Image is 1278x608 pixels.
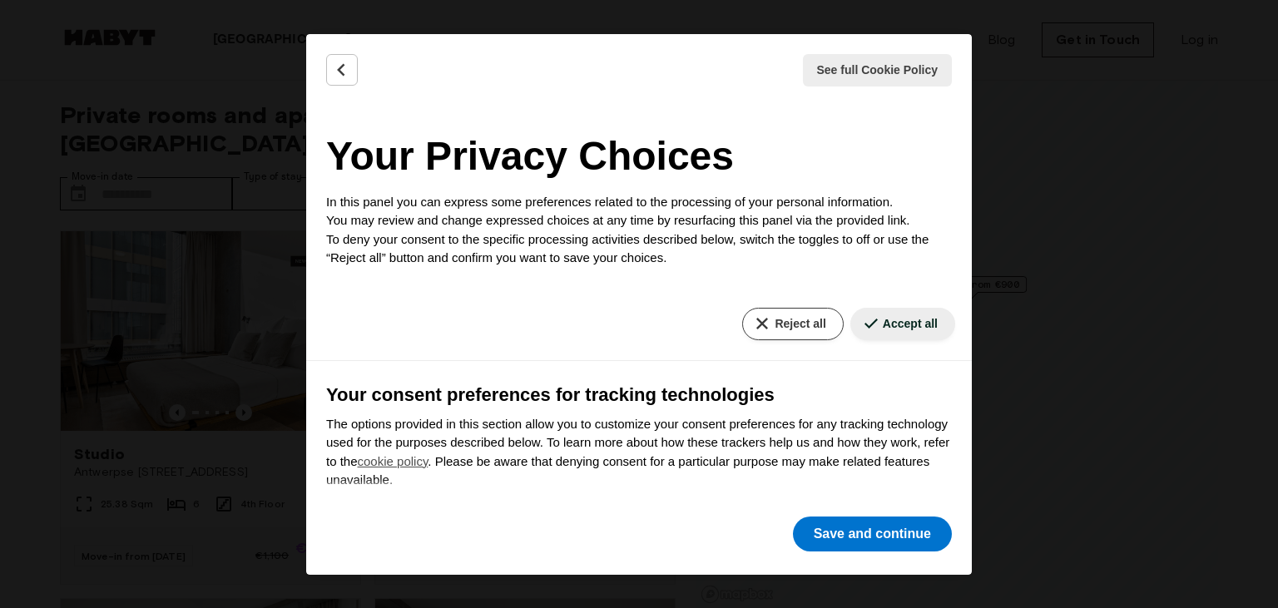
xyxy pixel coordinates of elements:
[803,54,953,87] button: See full Cookie Policy
[326,126,952,186] h2: Your Privacy Choices
[358,454,428,468] a: cookie policy
[793,517,952,551] button: Save and continue
[326,193,952,268] p: In this panel you can express some preferences related to the processing of your personal informa...
[326,415,952,490] p: The options provided in this section allow you to customize your consent preferences for any trac...
[326,54,358,86] button: Back
[742,308,843,340] button: Reject all
[326,381,952,408] h3: Your consent preferences for tracking technologies
[850,308,955,340] button: Accept all
[817,62,939,79] span: See full Cookie Policy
